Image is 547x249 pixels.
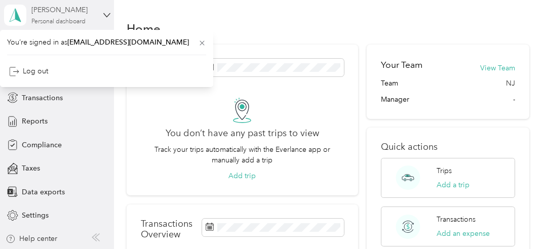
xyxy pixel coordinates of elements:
[506,78,515,89] span: NJ
[381,59,422,71] h2: Your Team
[22,210,49,221] span: Settings
[22,163,40,174] span: Taxes
[127,23,161,34] h1: Home
[437,165,452,176] p: Trips
[6,233,57,244] button: Help center
[381,94,409,105] span: Manager
[228,171,256,181] button: Add trip
[381,142,515,152] p: Quick actions
[513,94,515,105] span: -
[22,187,65,197] span: Data exports
[22,93,63,103] span: Transactions
[490,192,547,249] iframe: Everlance-gr Chat Button Frame
[31,19,86,25] div: Personal dashboard
[67,38,189,47] span: [EMAIL_ADDRESS][DOMAIN_NAME]
[22,116,48,127] span: Reports
[7,37,206,48] span: You’re signed in as
[141,219,197,240] p: Transactions Overview
[437,214,476,225] p: Transactions
[437,180,470,190] button: Add a trip
[141,144,344,165] p: Track your trips automatically with the Everlance app or manually add a trip
[437,228,490,239] button: Add an expense
[381,78,398,89] span: Team
[480,63,515,73] button: View Team
[22,140,62,150] span: Compliance
[166,128,319,139] h2: You don’t have any past trips to view
[31,5,95,15] div: [PERSON_NAME]
[9,66,48,76] div: Log out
